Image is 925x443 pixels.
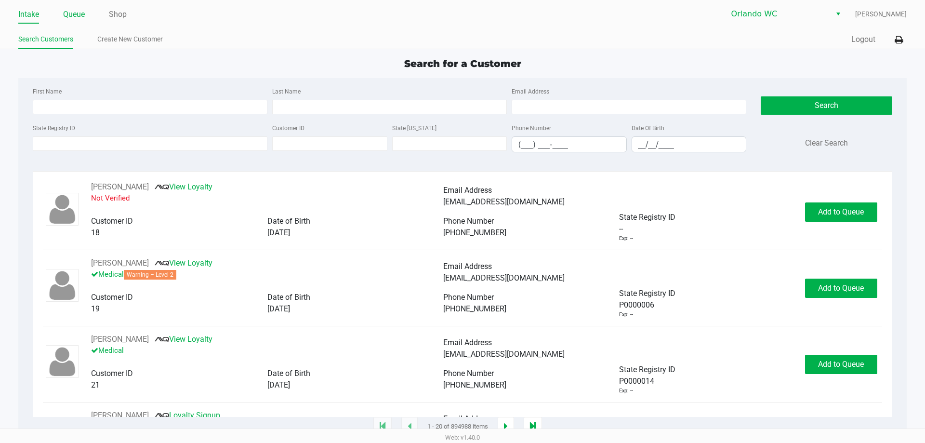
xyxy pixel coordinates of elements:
[91,304,100,313] span: 19
[619,213,675,222] span: State Registry ID
[443,338,492,347] span: Email Address
[443,414,492,423] span: Email Address
[267,304,290,313] span: [DATE]
[272,124,304,133] label: Customer ID
[831,5,845,23] button: Select
[443,349,565,359] span: [EMAIL_ADDRESS][DOMAIN_NAME]
[855,9,907,19] span: [PERSON_NAME]
[443,293,494,302] span: Phone Number
[619,235,633,243] div: Exp: --
[91,257,149,269] button: See customer info
[619,299,654,311] span: P0000006
[155,335,212,344] a: View Loyalty
[619,387,633,395] div: Exp: --
[632,136,747,152] kendo-maskedtextbox: Format: MM/DD/YYYY
[91,334,149,345] button: See customer info
[267,216,310,226] span: Date of Birth
[272,87,301,96] label: Last Name
[91,345,443,356] p: Medical
[91,193,443,204] p: Not Verified
[619,289,675,298] span: State Registry ID
[267,228,290,237] span: [DATE]
[124,270,176,280] span: Warning – Level 2
[18,33,73,45] a: Search Customers
[401,417,418,436] app-submit-button: Previous
[91,369,133,378] span: Customer ID
[632,124,664,133] label: Date Of Birth
[91,181,149,193] button: See customer info
[373,417,392,436] app-submit-button: Move to first page
[805,355,877,374] button: Add to Queue
[443,304,506,313] span: [PHONE_NUMBER]
[91,293,133,302] span: Customer ID
[267,369,310,378] span: Date of Birth
[392,124,436,133] label: State [US_STATE]
[512,137,626,152] input: Format: (999) 999-9999
[155,182,212,191] a: View Loyalty
[761,96,892,115] button: Search
[805,202,877,222] button: Add to Queue
[512,136,627,152] kendo-maskedtextbox: Format: (999) 999-9999
[33,124,75,133] label: State Registry ID
[33,87,62,96] label: First Name
[632,137,746,152] input: Format: MM/DD/YYYY
[91,216,133,226] span: Customer ID
[805,279,877,298] button: Add to Queue
[818,283,864,293] span: Add to Queue
[731,8,825,20] span: Orlando WC
[443,228,506,237] span: [PHONE_NUMBER]
[443,216,494,226] span: Phone Number
[818,360,864,369] span: Add to Queue
[443,197,565,206] span: [EMAIL_ADDRESS][DOMAIN_NAME]
[524,417,542,436] app-submit-button: Move to last page
[155,258,212,268] a: View Loyalty
[427,422,488,431] span: 1 - 20 of 894988 items
[443,262,492,271] span: Email Address
[267,293,310,302] span: Date of Birth
[619,365,675,374] span: State Registry ID
[512,87,549,96] label: Email Address
[91,410,149,421] button: See customer info
[443,273,565,282] span: [EMAIL_ADDRESS][DOMAIN_NAME]
[443,380,506,389] span: [PHONE_NUMBER]
[97,33,163,45] a: Create New Customer
[805,137,848,149] button: Clear Search
[445,434,480,441] span: Web: v1.40.0
[63,8,85,21] a: Queue
[443,186,492,195] span: Email Address
[498,417,514,436] app-submit-button: Next
[18,8,39,21] a: Intake
[91,269,443,280] p: Medical
[91,228,100,237] span: 18
[619,311,633,319] div: Exp: --
[267,380,290,389] span: [DATE]
[512,124,551,133] label: Phone Number
[619,376,654,387] span: P0000014
[851,34,875,45] button: Logout
[109,8,127,21] a: Shop
[91,380,100,389] span: 21
[443,369,494,378] span: Phone Number
[404,58,521,69] span: Search for a Customer
[619,223,623,235] span: --
[155,411,220,420] a: Loyalty Signup
[818,207,864,216] span: Add to Queue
